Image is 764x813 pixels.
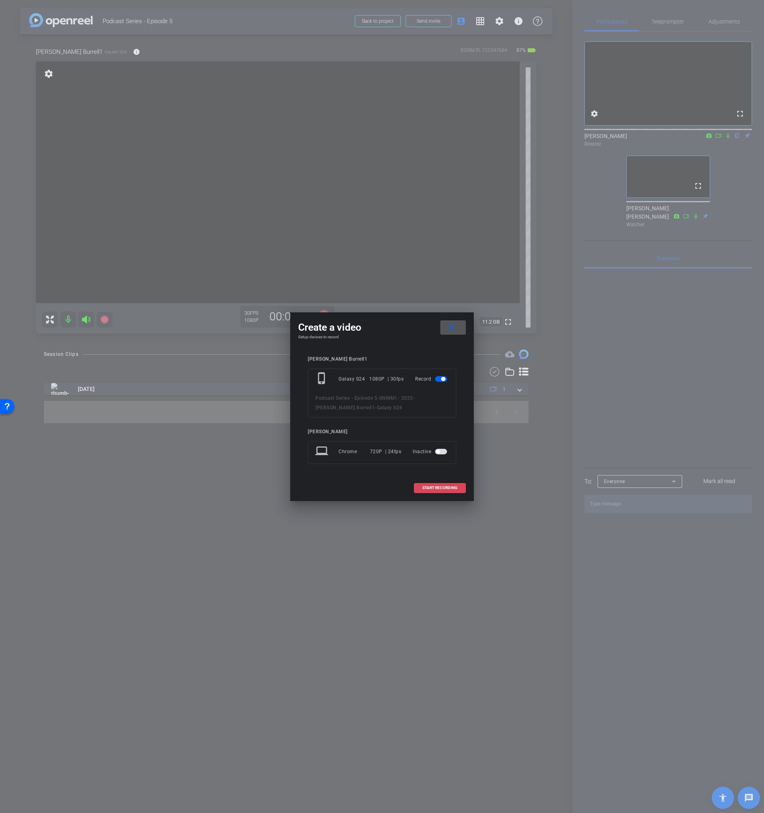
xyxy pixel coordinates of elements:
[315,405,375,410] span: [PERSON_NAME] Burrell1
[298,335,466,339] h4: Setup devices to record
[308,356,456,362] div: [PERSON_NAME] Burrell1
[370,444,402,459] div: 720P | 24fps
[315,372,330,386] mat-icon: phone_iphone
[415,372,449,386] div: Record
[369,372,404,386] div: 1080P | 30fps
[338,372,369,386] div: Galaxy S24
[414,483,466,493] button: START RECORDING
[308,429,456,435] div: [PERSON_NAME]
[413,444,449,459] div: Inactive
[377,395,379,401] span: -
[447,322,457,332] mat-icon: close
[377,405,402,410] span: Galaxy S24
[379,395,413,401] span: SNMMI - 2025
[315,395,377,401] span: Podcast Series - Episode 5
[298,320,466,335] div: Create a video
[338,444,370,459] div: Chrome
[315,444,330,459] mat-icon: laptop
[375,405,377,410] span: -
[413,395,415,401] span: -
[422,486,457,490] span: START RECORDING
